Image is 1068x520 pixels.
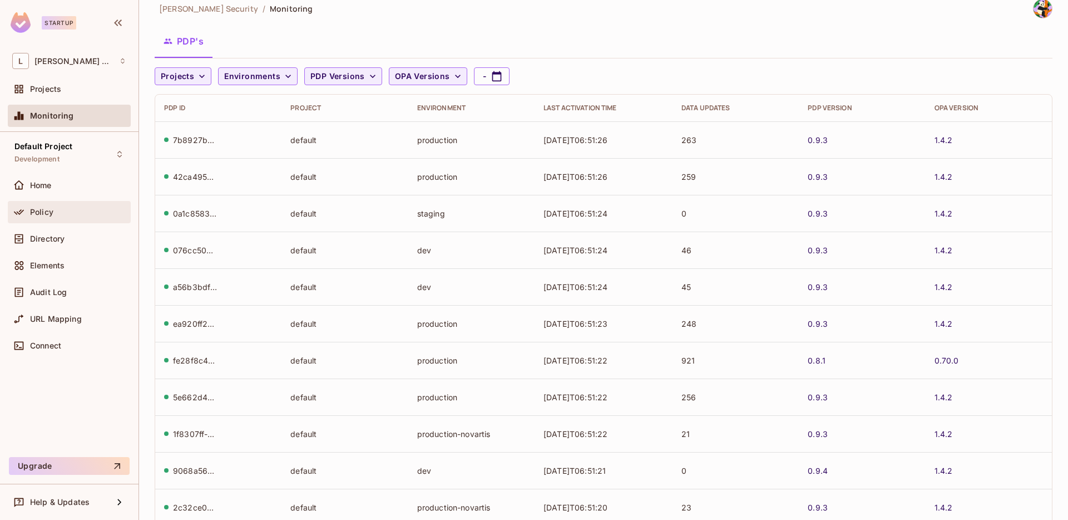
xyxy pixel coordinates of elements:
[934,245,953,256] a: 1.4.2
[173,135,217,145] div: 7b8927b5-0560-45b7-814d-17c77730fb32
[30,315,82,323] span: URL Mapping
[281,195,408,232] td: default
[543,104,664,112] div: Last Activation Time
[808,318,828,329] a: 0.9.3
[173,318,217,329] div: ea920ff2-a1b2-4884-879c-85ddde93924d
[281,121,408,158] td: default
[408,268,535,305] td: dev
[14,142,72,151] span: Default Project
[808,465,828,476] a: 0.9.4
[218,67,298,85] button: Environments
[173,245,217,256] div: 076cc509-4906-4f02-8732-f8f820f1fafd
[673,342,799,379] td: 921
[808,104,916,112] div: PDP Version
[12,53,29,69] span: L
[808,392,828,403] a: 0.9.3
[934,208,953,219] a: 1.4.2
[417,104,526,112] div: Environment
[161,70,194,84] span: Projects
[408,379,535,415] td: production
[673,452,799,489] td: 0
[30,111,74,120] span: Monitoring
[535,452,673,489] td: [DATE]T06:51:21
[42,16,76,30] div: Startup
[155,27,212,55] button: PDP's
[281,415,408,452] td: default
[934,465,953,476] a: 1.4.2
[408,195,535,232] td: staging
[934,429,953,439] a: 1.4.2
[9,457,130,475] button: Upgrade
[173,282,217,292] div: a56b3bdf-c24e-45f2-ade4-dea6973a90b9
[673,305,799,342] td: 248
[535,379,673,415] td: [DATE]T06:51:22
[30,85,61,94] span: Projects
[281,342,408,379] td: default
[808,502,828,513] a: 0.9.3
[30,288,67,297] span: Audit Log
[408,415,535,452] td: production-novartis
[389,67,467,85] button: OPA Versions
[535,121,673,158] td: [DATE]T06:51:26
[934,135,953,145] a: 1.4.2
[30,181,52,190] span: Home
[673,232,799,268] td: 46
[408,121,535,158] td: production
[173,171,217,182] div: 42ca4959-18ff-4ce1-94a9-67915471c13c
[934,318,953,329] a: 1.4.2
[281,158,408,195] td: default
[535,305,673,342] td: [DATE]T06:51:23
[30,341,61,350] span: Connect
[173,429,217,439] div: 1f8307ff-dc4d-4c3f-8ad2-b1cff733713d
[934,282,953,292] a: 1.4.2
[808,171,828,182] a: 0.9.3
[159,3,258,14] span: the active workspace
[30,261,65,270] span: Elements
[934,355,959,366] a: 0.70.0
[934,171,953,182] a: 1.4.2
[934,392,953,403] a: 1.4.2
[535,232,673,268] td: [DATE]T06:51:24
[408,158,535,195] td: production
[173,355,217,366] div: fe28f8c4-1c8d-4b19-8a36-6857350aaf56
[681,104,790,112] div: Data Updates
[30,208,53,217] span: Policy
[808,208,828,219] a: 0.9.3
[173,465,217,476] div: 9068a56c-146d-4912-a6bd-2fc5c367478d
[808,355,825,366] a: 0.8.1
[408,452,535,489] td: dev
[808,135,828,145] a: 0.9.3
[14,155,60,164] span: Development
[673,121,799,158] td: 263
[30,234,65,243] span: Directory
[155,67,211,85] button: Projects
[263,3,265,14] li: /
[673,195,799,232] td: 0
[535,268,673,305] td: [DATE]T06:51:24
[290,104,399,112] div: Project
[173,392,217,403] div: 5e662d42-4306-4298-adf4-bbedec9e3833
[224,70,280,84] span: Environments
[535,158,673,195] td: [DATE]T06:51:26
[808,282,828,292] a: 0.9.3
[535,342,673,379] td: [DATE]T06:51:22
[164,104,273,112] div: PDP ID
[934,104,1043,112] div: OPA Version
[408,342,535,379] td: production
[673,379,799,415] td: 256
[173,502,217,513] div: 2c32ce05-d457-4092-9a2c-e3c558e5bbb7
[408,232,535,268] td: dev
[304,67,382,85] button: PDP Versions
[310,70,365,84] span: PDP Versions
[408,305,535,342] td: production
[808,245,828,256] a: 0.9.3
[474,67,510,85] button: -
[535,195,673,232] td: [DATE]T06:51:24
[30,498,90,507] span: Help & Updates
[281,268,408,305] td: default
[281,232,408,268] td: default
[11,12,31,33] img: SReyMgAAAABJRU5ErkJggg==
[281,379,408,415] td: default
[395,70,450,84] span: OPA Versions
[535,415,673,452] td: [DATE]T06:51:22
